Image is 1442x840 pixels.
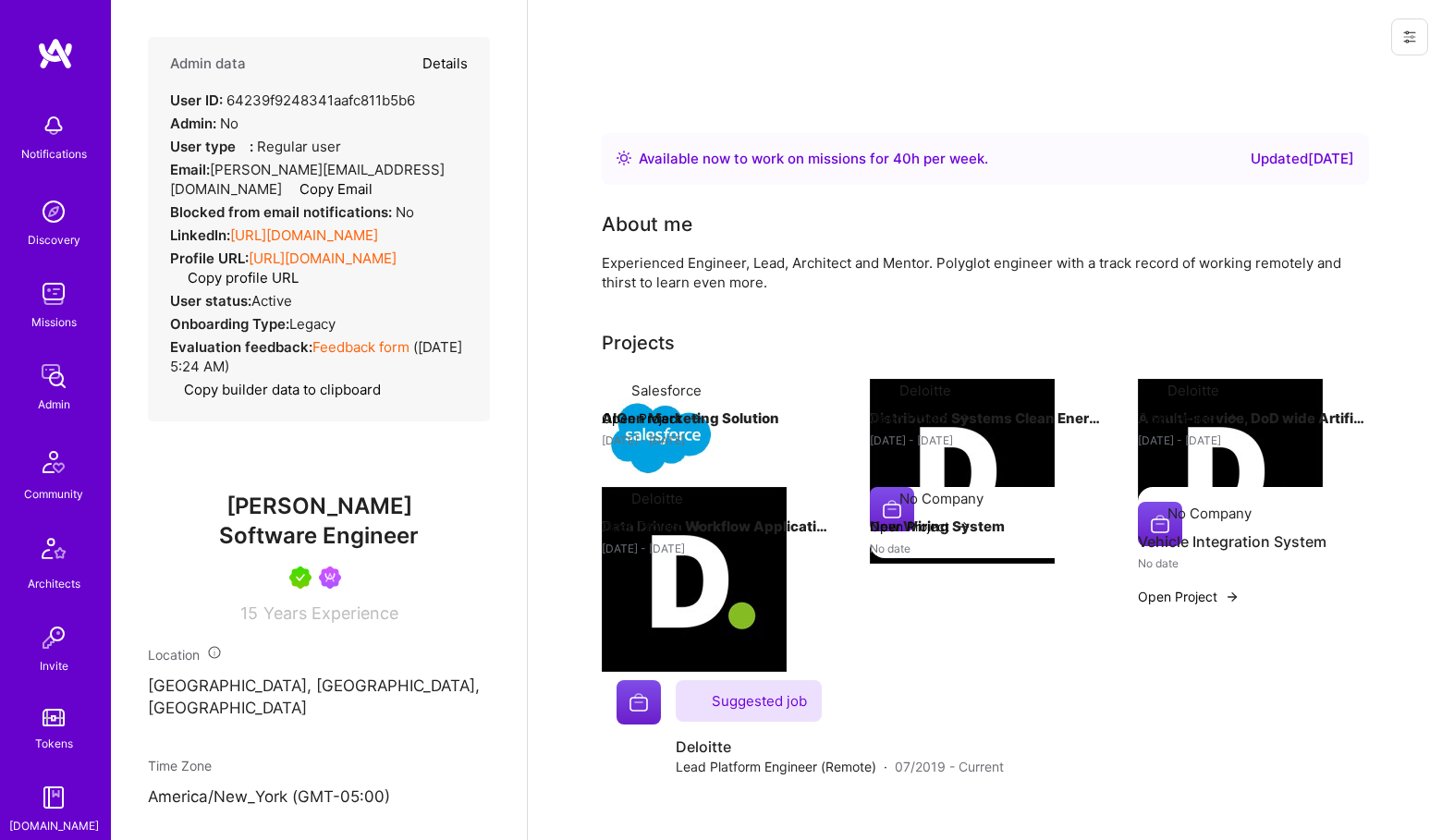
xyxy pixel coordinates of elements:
div: [DATE] - [DATE] [602,431,833,450]
img: arrow-right [957,411,972,426]
img: arrow-right [1225,590,1240,604]
p: [GEOGRAPHIC_DATA], [GEOGRAPHIC_DATA], [GEOGRAPHIC_DATA] [148,676,490,720]
strong: Admin: [170,115,216,132]
img: Company logo [602,379,720,497]
h4: A multi-service, DoD wide Artificial Intelligence platform [1138,407,1369,431]
h4: Distributed Systems Clean Energy [870,407,1101,431]
img: discovery [35,193,72,230]
div: Missions [31,312,77,332]
img: admin teamwork [35,358,72,395]
div: Discovery [28,230,80,250]
strong: Profile URL: [170,250,249,267]
div: No [170,202,414,222]
strong: Onboarding Type: [170,315,289,333]
span: legacy [289,315,336,333]
span: [PERSON_NAME] [148,493,490,520]
button: Open Project [1138,587,1240,606]
div: About me [602,211,692,238]
strong: User type : [170,138,253,155]
img: Availability [617,151,631,165]
div: No date [1138,554,1369,573]
strong: Evaluation feedback: [170,338,312,356]
img: bell [35,107,72,144]
img: Company logo [870,487,914,531]
div: Regular user [170,137,341,156]
img: Community [31,440,76,484]
img: arrow-right [957,519,972,534]
div: [DATE] - [DATE] [602,539,833,558]
button: Copy Email [286,179,373,199]
img: tokens [43,709,65,726]
button: Open Project [870,517,972,536]
div: Admin [38,395,70,414]
button: Details [422,37,468,91]
span: 15 [240,603,258,623]
h4: AIGen Marketing Solution [602,407,833,431]
a: Feedback form [312,338,409,356]
div: Deloitte [899,381,951,400]
button: Open Project [602,517,703,536]
span: Software Engineer [219,522,419,549]
button: Copy builder data to clipboard [170,380,381,399]
img: Company logo [1138,502,1182,546]
div: Salesforce [631,381,702,400]
div: Experienced Engineer, Lead, Architect and Mentor. Polyglot engineer with a track record of workin... [602,253,1369,292]
img: Invite [35,619,72,656]
img: Company logo [617,680,661,724]
span: Time Zone [148,758,212,773]
div: No date [870,539,1101,558]
div: Architects [28,574,80,593]
strong: User status: [170,292,251,310]
div: No Company [1167,504,1252,523]
img: Company logo [870,379,1055,564]
img: arrow-right [689,411,703,426]
div: No [170,114,238,133]
button: Copy profile URL [174,268,299,287]
button: Open Project [602,408,703,428]
h4: New Wiring System [870,515,1101,539]
img: Architects [31,530,76,574]
div: ( [DATE] 5:24 AM ) [170,337,468,376]
div: No Company [899,489,984,508]
strong: LinkedIn: [170,226,230,244]
i: icon SuggestedTeams [690,691,704,705]
h4: Vehicle Integration System [1138,530,1369,554]
div: Location [148,645,490,664]
span: 07/2019 - Current [895,757,1004,776]
strong: Blocked from email notifications: [170,203,396,221]
div: Deloitte [1167,381,1219,400]
span: Active [251,292,292,310]
span: · [884,757,887,776]
div: Tokens [35,734,73,753]
div: Invite [40,656,68,676]
strong: Email: [170,161,210,178]
button: Open Project [1138,408,1240,428]
img: A.Teamer in Residence [289,566,312,589]
div: 64239f9248341aafc811b5b6 [170,91,415,110]
strong: User ID: [170,91,223,109]
button: Open Project [870,408,972,428]
div: [DATE] - [DATE] [1138,431,1369,450]
img: arrow-right [1225,411,1240,426]
span: Years Experience [263,603,398,623]
a: [URL][DOMAIN_NAME] [230,226,378,244]
img: Company logo [1138,379,1323,564]
div: Available now to work on missions for h per week . [639,148,988,170]
span: [PERSON_NAME][EMAIL_ADDRESS][DOMAIN_NAME] [170,161,445,198]
i: icon Copy [174,272,188,286]
div: [DATE] - [DATE] [870,431,1101,450]
div: Updated [DATE] [1251,148,1354,170]
div: [DOMAIN_NAME] [9,816,99,835]
i: icon Copy [286,183,299,197]
img: guide book [35,779,72,816]
i: Help [236,138,250,152]
h4: Admin data [170,55,246,72]
img: arrow-right [689,519,703,534]
span: Lead Platform Engineer (Remote) [676,757,876,776]
img: Company logo [602,487,787,672]
img: teamwork [35,275,72,312]
div: Notifications [21,144,87,164]
i: icon Copy [170,383,184,397]
span: 40 [893,150,911,167]
p: America/New_York (GMT-05:00 ) [148,786,490,809]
